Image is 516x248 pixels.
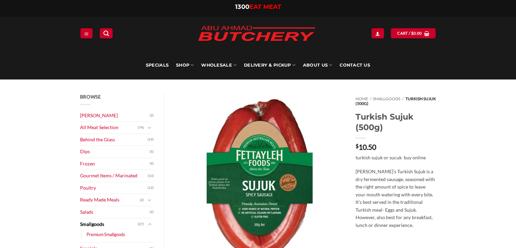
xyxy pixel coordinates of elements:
[150,110,154,121] span: (2)
[371,28,384,38] a: Login
[356,143,376,151] bdi: 10.50
[150,159,154,169] span: (9)
[80,182,148,194] a: Poultry
[235,3,281,11] a: 1300EAT MEAT
[100,28,113,38] a: Search
[249,3,281,11] span: EAT MEAT
[356,96,436,106] span: Turkish Sujuk (500g)
[201,51,236,79] a: Wholesale
[80,146,150,158] a: Dips
[150,147,154,157] span: (5)
[138,219,144,229] span: (27)
[146,124,154,131] button: Toggle
[138,123,144,133] span: (74)
[80,94,101,100] span: Browse
[356,143,359,149] span: $
[244,51,295,79] a: Delivery & Pickup
[391,28,436,38] a: View cart
[369,96,372,101] span: //
[303,51,332,79] a: About Us
[356,96,368,101] a: Home
[397,30,422,36] span: Cart /
[146,220,154,228] button: Toggle
[146,51,169,79] a: Specials
[87,230,125,239] a: Premium Smallgoods
[411,30,414,36] span: $
[80,28,93,38] a: Menu
[402,96,404,101] span: //
[356,154,436,162] p: turkish sujuk or sucuk buy online
[411,31,422,35] bdi: 0.00
[235,3,249,11] span: 1300
[373,96,400,101] a: Smallgoods
[80,122,138,134] a: All Meat Selection
[150,207,154,217] span: (2)
[80,170,148,182] a: Gourmet Items / Marinated
[148,183,154,193] span: (12)
[192,21,321,47] img: Abu Ahmad Butchery
[80,206,150,218] a: Salads
[80,194,140,206] a: Ready Made Meals
[80,218,138,230] a: Smallgoods
[148,135,154,145] span: (19)
[146,196,154,204] button: Toggle
[340,51,370,79] a: Contact Us
[148,171,154,181] span: (13)
[356,111,436,132] h1: Turkish Sujuk (500g)
[80,158,150,170] a: Frozen
[356,168,436,229] p: [PERSON_NAME]’s Turkish Sujuk is a dry fermented sausage, seasoned with the right amount of spice...
[176,51,194,79] a: SHOP
[140,195,144,205] span: (2)
[80,110,150,122] a: [PERSON_NAME]
[80,134,148,146] a: Behind the Glass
